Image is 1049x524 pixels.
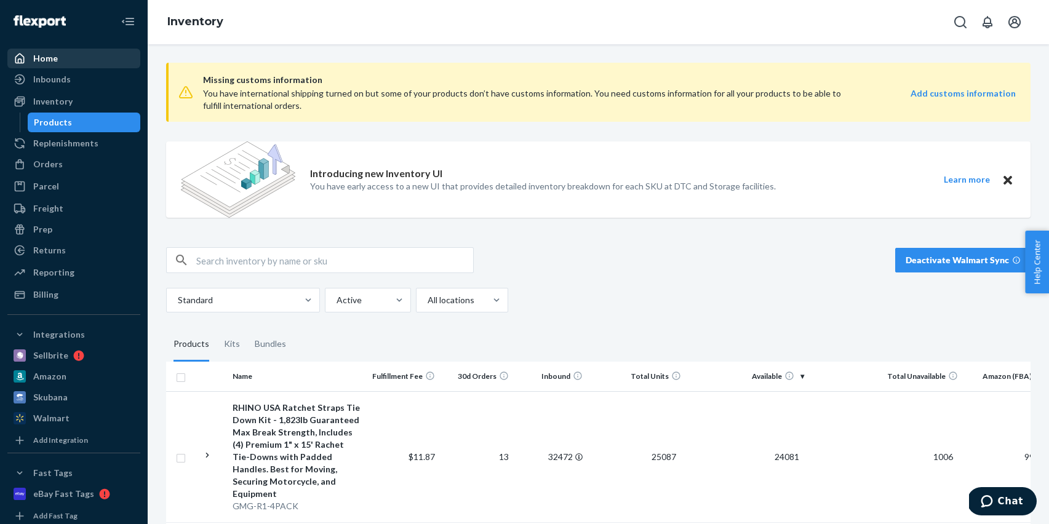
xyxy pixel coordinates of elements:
div: Fast Tags [33,467,73,479]
div: Billing [33,288,58,301]
th: Fulfillment Fee [366,362,440,391]
div: Freight [33,202,63,215]
img: Flexport logo [14,15,66,28]
a: Inventory [167,15,223,28]
div: Add Fast Tag [33,510,78,521]
th: Inbound [514,362,588,391]
img: new-reports-banner-icon.82668bd98b6a51aee86340f2a7b77ae3.png [181,141,295,218]
div: Parcel [33,180,59,193]
div: Returns [33,244,66,256]
a: Inbounds [7,69,140,89]
div: Orders [33,158,63,170]
button: Deactivate Walmart Sync [895,248,1031,272]
div: RHINO USA Ratchet Straps Tie Down Kit - 1,823lb Guaranteed Max Break Strength, Includes (4) Premi... [233,402,361,500]
th: Total Units [588,362,686,391]
div: Add Integration [33,435,88,445]
a: Add Integration [7,433,140,448]
div: Home [33,52,58,65]
div: Inbounds [33,73,71,85]
td: 32472 [514,391,588,522]
div: Skubana [33,391,68,403]
a: Billing [7,285,140,304]
button: Open notifications [975,10,1000,34]
span: 24081 [770,451,804,462]
span: 1006 [928,451,958,462]
th: Name [228,362,366,391]
div: Reporting [33,266,74,279]
th: Available [686,362,809,391]
button: Close [1000,172,1016,188]
a: Reporting [7,263,140,282]
strong: Add customs information [911,88,1016,98]
span: Missing customs information [203,73,1016,87]
div: Products [174,327,209,362]
div: Kits [224,327,240,362]
div: Prep [33,223,52,236]
div: Sellbrite [33,349,68,362]
div: Inventory [33,95,73,108]
a: Freight [7,199,140,218]
div: You have international shipping turned on but some of your products don’t have customs informatio... [203,87,853,112]
td: 13 [440,391,514,522]
div: Bundles [255,327,286,362]
a: Orders [7,154,140,174]
a: Amazon [7,367,140,386]
button: Close Navigation [116,9,140,34]
a: Walmart [7,408,140,428]
div: eBay Fast Tags [33,488,94,500]
div: GMG-R1-4PACK [233,500,361,512]
th: 30d Orders [440,362,514,391]
a: Prep [7,220,140,239]
button: Learn more [936,172,997,188]
a: Returns [7,240,140,260]
button: Fast Tags [7,463,140,483]
div: Integrations [33,328,85,341]
input: All locations [426,294,428,306]
input: Active [335,294,337,306]
div: Replenishments [33,137,98,149]
a: Skubana [7,387,140,407]
p: Introducing new Inventory UI [310,167,442,181]
input: Standard [177,294,178,306]
span: 25087 [647,451,681,462]
a: Add customs information [911,87,1016,112]
button: Open Search Box [948,10,973,34]
a: Replenishments [7,133,140,153]
td: 9937 [963,391,1049,522]
ol: breadcrumbs [158,4,233,40]
div: Amazon [33,370,66,383]
div: Walmart [33,412,70,424]
a: eBay Fast Tags [7,484,140,504]
a: Inventory [7,92,140,111]
div: Products [34,116,72,129]
a: Parcel [7,177,140,196]
th: Amazon (FBA) [963,362,1049,391]
iframe: Opens a widget where you can chat to one of our agents [969,487,1037,518]
input: Search inventory by name or sku [196,248,473,272]
a: Products [28,113,141,132]
button: Open account menu [1002,10,1027,34]
a: Home [7,49,140,68]
button: Help Center [1025,231,1049,293]
th: Total Unavailable [809,362,963,391]
a: Add Fast Tag [7,509,140,523]
span: $11.87 [409,451,435,462]
button: Integrations [7,325,140,344]
a: Sellbrite [7,346,140,365]
p: You have early access to a new UI that provides detailed inventory breakdown for each SKU at DTC ... [310,180,776,193]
